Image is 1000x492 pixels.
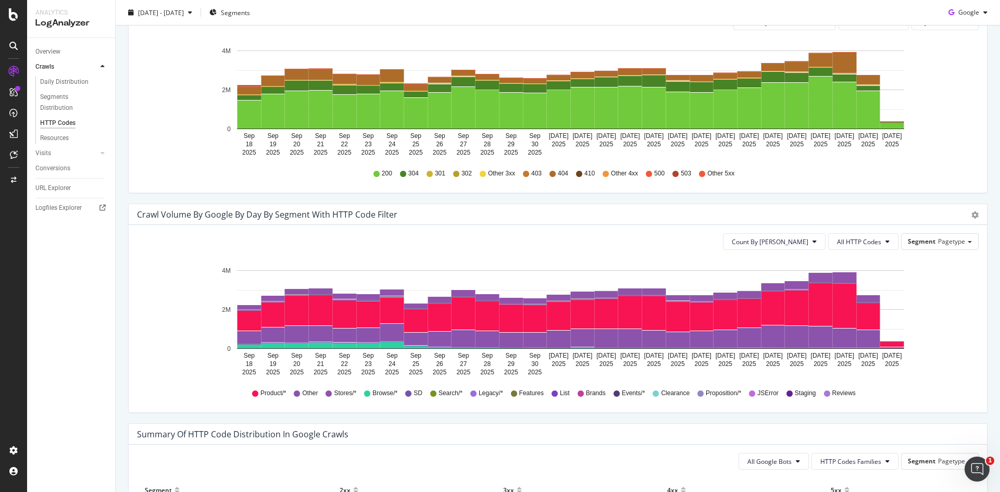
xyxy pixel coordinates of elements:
text: [DATE] [620,352,640,359]
text: 2025 [599,360,614,368]
button: HTTP Codes Families [811,453,898,470]
span: Pagetype [938,457,965,465]
text: 2025 [433,149,447,156]
text: [DATE] [763,132,783,140]
text: [DATE] [644,352,664,359]
text: 20 [293,360,301,368]
a: Resources [40,133,108,144]
span: Events/* [622,389,645,398]
svg: A chart. [137,39,971,159]
text: 2025 [290,369,304,376]
text: 18 [246,141,253,148]
button: Google [944,4,992,21]
span: Segments [221,8,250,17]
text: 23 [365,141,372,148]
span: 410 [584,169,595,178]
text: Sep [244,352,255,359]
text: Sep [482,132,493,140]
span: Other 5xx [707,169,734,178]
text: 2025 [266,149,280,156]
span: Other [302,389,318,398]
text: 26 [436,141,443,148]
text: 2025 [242,369,256,376]
text: [DATE] [787,352,807,359]
button: Count By [PERSON_NAME] [723,233,826,250]
span: 200 [382,169,392,178]
text: 2025 [361,149,376,156]
text: [DATE] [834,352,854,359]
text: Sep [267,352,279,359]
a: Conversions [35,163,108,174]
text: [DATE] [763,352,783,359]
text: 2025 [671,360,685,368]
span: SD [414,389,422,398]
text: 2025 [790,141,804,148]
a: URL Explorer [35,183,108,194]
text: 28 [484,141,491,148]
text: 2025 [290,149,304,156]
span: 503 [681,169,691,178]
a: Visits [35,148,97,159]
a: Overview [35,46,108,57]
text: [DATE] [834,132,854,140]
text: Sep [434,132,445,140]
text: 0 [227,125,231,133]
text: 20 [293,141,301,148]
text: [DATE] [858,132,878,140]
a: Daily Distribution [40,77,108,87]
span: 500 [654,169,665,178]
text: Sep [244,132,255,140]
text: 2025 [504,369,518,376]
text: [DATE] [620,132,640,140]
text: Sep [434,352,445,359]
text: Sep [362,352,374,359]
text: [DATE] [596,132,616,140]
text: Sep [386,132,398,140]
text: Sep [458,132,469,140]
text: Sep [267,132,279,140]
text: [DATE] [572,132,592,140]
span: JSError [757,389,779,398]
text: 2025 [314,369,328,376]
text: 27 [460,360,467,368]
div: Crawls [35,61,54,72]
span: Segment [908,457,935,465]
text: 2025 [242,149,256,156]
text: 2025 [742,360,756,368]
text: [DATE] [668,132,687,140]
div: Summary of HTTP Code Distribution in google crawls [137,429,348,439]
span: Brands [586,389,606,398]
text: [DATE] [692,352,711,359]
span: Staging [795,389,816,398]
span: 1 [986,457,994,465]
text: [DATE] [739,352,759,359]
text: 22 [341,360,348,368]
text: Sep [506,352,517,359]
text: 2025 [576,141,590,148]
text: Sep [458,352,469,359]
text: Sep [410,132,422,140]
text: 2025 [409,369,423,376]
span: Product/* [260,389,286,398]
span: 302 [461,169,472,178]
text: Sep [529,352,541,359]
text: [DATE] [882,132,902,140]
text: [DATE] [811,352,831,359]
text: 2025 [409,149,423,156]
text: Sep [506,132,517,140]
span: 301 [435,169,445,178]
text: 2025 [718,141,732,148]
div: Conversions [35,163,70,174]
span: Search/* [439,389,463,398]
div: gear [971,211,979,219]
div: Overview [35,46,60,57]
text: 2025 [528,149,542,156]
span: Count By Day [732,237,808,246]
span: Other 3xx [488,169,515,178]
text: 2025 [671,141,685,148]
a: Crawls [35,61,97,72]
span: Features [519,389,544,398]
span: Google [958,8,979,17]
text: 2025 [695,360,709,368]
text: [DATE] [811,132,831,140]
